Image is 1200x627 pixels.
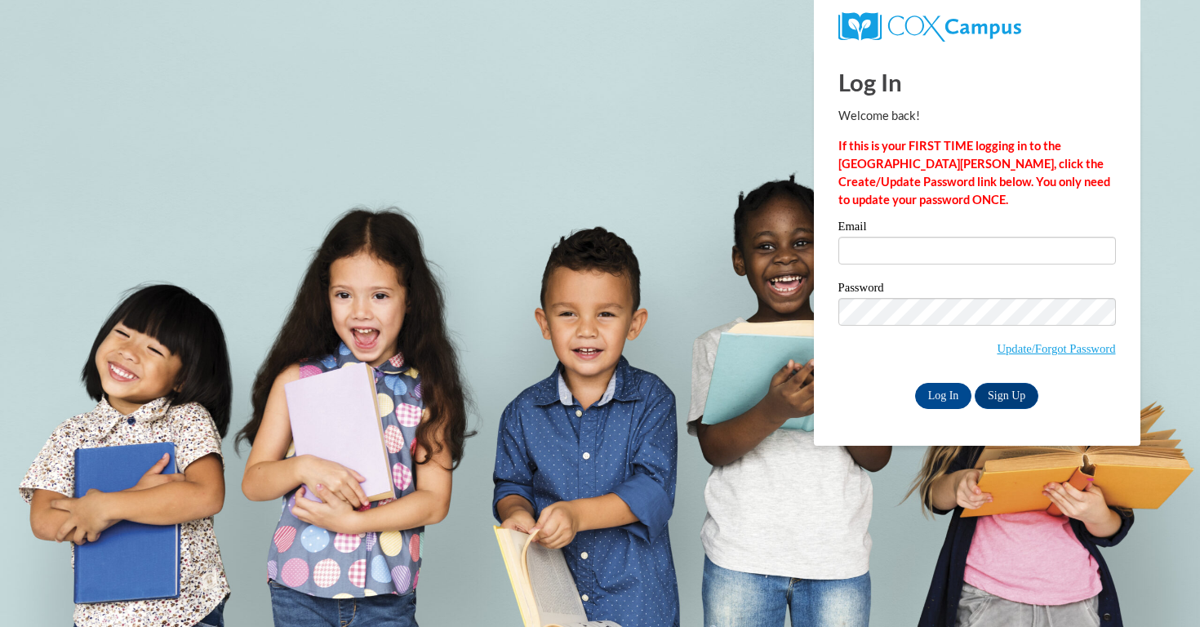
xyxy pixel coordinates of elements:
[838,65,1116,99] h1: Log In
[838,12,1116,42] a: COX Campus
[838,107,1116,125] p: Welcome back!
[838,139,1110,207] strong: If this is your FIRST TIME logging in to the [GEOGRAPHIC_DATA][PERSON_NAME], click the Create/Upd...
[997,342,1115,355] a: Update/Forgot Password
[975,383,1038,409] a: Sign Up
[838,12,1021,42] img: COX Campus
[915,383,972,409] input: Log In
[838,282,1116,298] label: Password
[838,220,1116,237] label: Email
